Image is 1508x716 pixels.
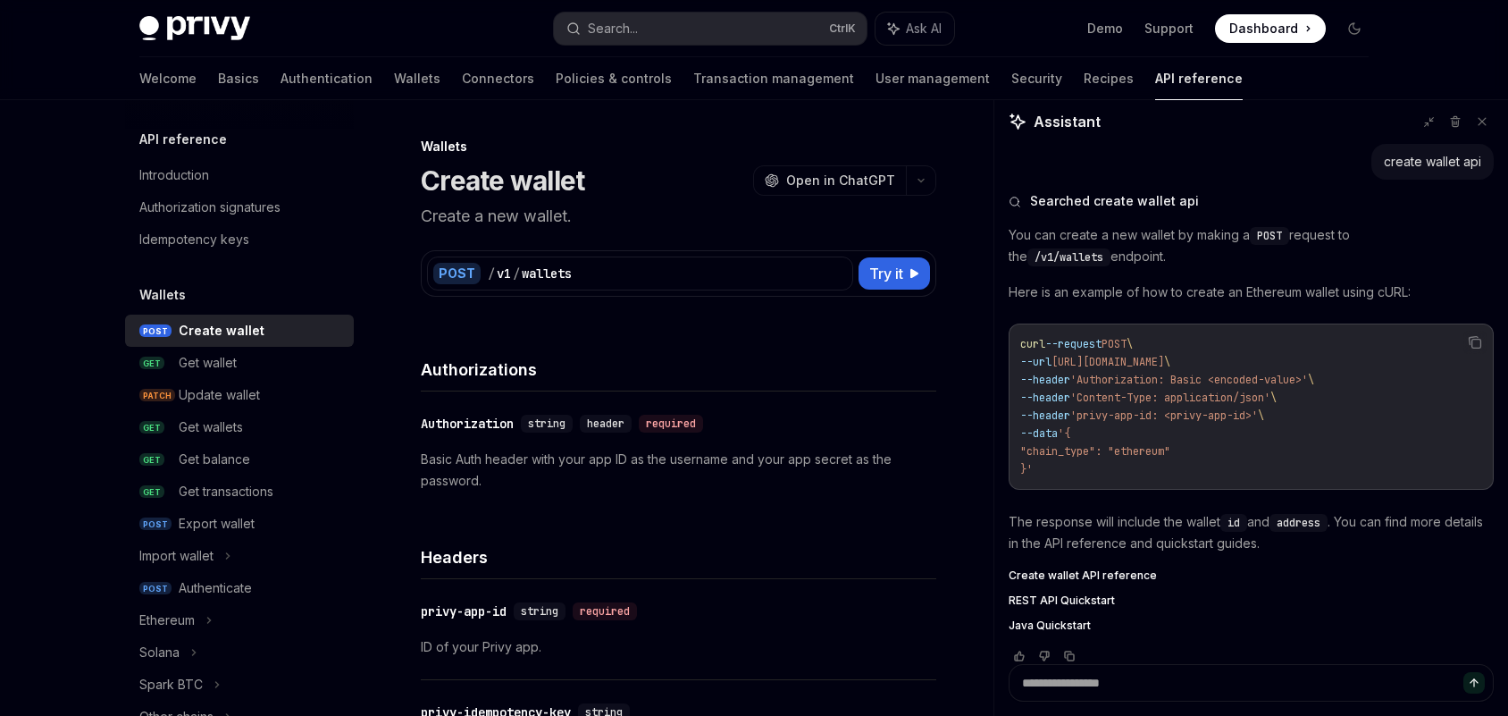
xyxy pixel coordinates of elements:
span: Ask AI [906,20,942,38]
button: Copy the contents from the code block [1463,331,1487,354]
span: --data [1020,426,1058,441]
a: REST API Quickstart [1009,594,1494,608]
div: Import wallet [139,545,214,567]
a: Transaction management [693,57,854,100]
span: "chain_type": "ethereum" [1020,444,1170,459]
span: Java Quickstart [1009,619,1091,633]
button: Ask AI [875,13,954,45]
div: Export wallet [179,513,255,535]
a: Authorization signatures [125,191,354,223]
span: GET [139,421,164,434]
a: Welcome [139,57,197,100]
span: Open in ChatGPT [786,172,895,190]
span: POST [1257,229,1282,243]
a: Authentication [281,57,373,100]
div: Get balance [179,449,250,470]
span: \ [1308,373,1314,387]
a: Connectors [462,57,534,100]
span: GET [139,453,164,467]
a: POSTExport wallet [125,508,354,540]
a: Policies & controls [556,57,672,100]
div: Spark BTC [139,674,203,695]
a: GETGet transactions [125,476,354,508]
div: required [573,602,637,620]
h5: Wallets [139,284,186,306]
a: Recipes [1084,57,1134,100]
button: Toggle dark mode [1340,14,1369,43]
span: --header [1020,391,1070,405]
a: User management [875,57,990,100]
div: v1 [497,265,511,282]
a: Security [1011,57,1062,100]
div: Authorization [421,415,514,433]
img: dark logo [139,16,250,41]
a: GETGet balance [125,443,354,476]
span: address [1277,516,1320,530]
span: string [521,604,558,619]
div: create wallet api [1384,153,1481,171]
a: GETGet wallet [125,347,354,379]
span: \ [1164,355,1170,369]
span: \ [1258,409,1264,423]
a: API reference [1155,57,1243,100]
a: POSTCreate wallet [125,315,354,347]
div: / [513,265,520,282]
span: PATCH [139,389,175,402]
a: Demo [1087,20,1123,38]
p: You can create a new wallet by making a request to the endpoint. [1009,224,1494,267]
div: Search... [588,18,638,39]
span: header [587,417,624,431]
a: Support [1144,20,1194,38]
div: Create wallet [179,320,264,341]
span: 'Content-Type: application/json' [1070,391,1270,405]
span: GET [139,485,164,499]
span: }' [1020,462,1033,476]
a: Java Quickstart [1009,619,1494,633]
span: Assistant [1034,111,1101,132]
span: Try it [869,263,903,284]
span: GET [139,357,164,370]
span: /v1/wallets [1035,250,1103,265]
span: Create wallet API reference [1009,569,1157,583]
span: POST [139,582,172,595]
p: Here is an example of how to create an Ethereum wallet using cURL: [1009,282,1494,303]
span: [URL][DOMAIN_NAME] [1051,355,1164,369]
a: POSTAuthenticate [125,572,354,604]
div: Ethereum [139,610,195,631]
div: Idempotency keys [139,229,249,250]
span: 'Authorization: Basic <encoded-value>' [1070,373,1308,387]
div: privy-app-id [421,602,507,620]
span: '{ [1058,426,1070,441]
div: Wallets [421,138,936,156]
h4: Authorizations [421,358,936,382]
span: id [1227,516,1240,530]
span: POST [139,518,172,531]
a: Wallets [394,57,440,100]
div: wallets [522,265,572,282]
span: Ctrl K [829,21,856,36]
div: Get wallet [179,352,237,374]
button: Open in ChatGPT [753,165,906,196]
div: Authorization signatures [139,197,281,218]
span: POST [139,324,172,338]
span: POST [1102,337,1127,351]
span: REST API Quickstart [1009,594,1115,608]
button: Search...CtrlK [554,13,867,45]
p: The response will include the wallet and . You can find more details in the API reference and qui... [1009,511,1494,554]
p: Basic Auth header with your app ID as the username and your app secret as the password. [421,449,936,492]
button: Searched create wallet api [1009,192,1494,210]
button: Send message [1463,672,1485,694]
h4: Headers [421,545,936,569]
span: curl [1020,337,1045,351]
div: Introduction [139,164,209,186]
p: Create a new wallet. [421,204,936,229]
div: / [488,265,495,282]
span: \ [1270,391,1277,405]
a: Idempotency keys [125,223,354,256]
p: ID of your Privy app. [421,636,936,658]
div: Get transactions [179,481,273,502]
div: required [639,415,703,433]
div: Solana [139,642,180,663]
span: --request [1045,337,1102,351]
span: string [528,417,565,431]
